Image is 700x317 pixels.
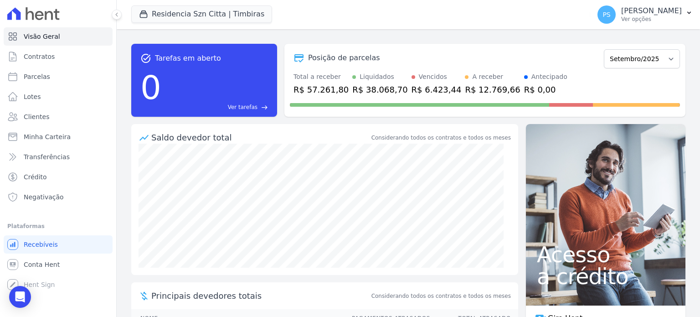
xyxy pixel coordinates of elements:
span: Conta Hent [24,260,60,269]
span: Parcelas [24,72,50,81]
a: Lotes [4,88,113,106]
div: Posição de parcelas [308,52,380,63]
a: Ver tarefas east [165,103,268,111]
div: R$ 57.261,80 [293,83,349,96]
div: R$ 0,00 [524,83,567,96]
div: Considerando todos os contratos e todos os meses [371,134,511,142]
div: Total a receber [293,72,349,82]
div: Liquidados [360,72,394,82]
div: Open Intercom Messenger [9,286,31,308]
div: R$ 12.769,66 [465,83,520,96]
a: Visão Geral [4,27,113,46]
div: R$ 6.423,44 [412,83,462,96]
span: a crédito [537,265,674,287]
span: Ver tarefas [228,103,257,111]
button: Residencia Szn Citta | Timbiras [131,5,272,23]
span: Transferências [24,152,70,161]
span: Minha Carteira [24,132,71,141]
span: Contratos [24,52,55,61]
span: Acesso [537,244,674,265]
span: Recebíveis [24,240,58,249]
a: Conta Hent [4,255,113,274]
a: Minha Carteira [4,128,113,146]
span: Considerando todos os contratos e todos os meses [371,292,511,300]
a: Crédito [4,168,113,186]
div: 0 [140,64,161,111]
div: A receber [472,72,503,82]
span: Negativação [24,192,64,202]
span: Crédito [24,172,47,182]
div: Antecipado [531,72,567,82]
a: Clientes [4,108,113,126]
span: Tarefas em aberto [155,53,221,64]
a: Parcelas [4,68,113,86]
a: Transferências [4,148,113,166]
span: Principais devedores totais [151,290,370,302]
div: Plataformas [7,221,109,232]
div: Saldo devedor total [151,131,370,144]
span: Visão Geral [24,32,60,41]
span: task_alt [140,53,151,64]
span: Clientes [24,112,49,121]
a: Negativação [4,188,113,206]
a: Recebíveis [4,235,113,254]
a: Contratos [4,47,113,66]
span: PS [602,11,610,18]
span: east [261,104,268,111]
div: Vencidos [419,72,447,82]
p: [PERSON_NAME] [621,6,682,16]
span: Lotes [24,92,41,101]
p: Ver opções [621,16,682,23]
button: PS [PERSON_NAME] Ver opções [590,2,700,27]
div: R$ 38.068,70 [352,83,407,96]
